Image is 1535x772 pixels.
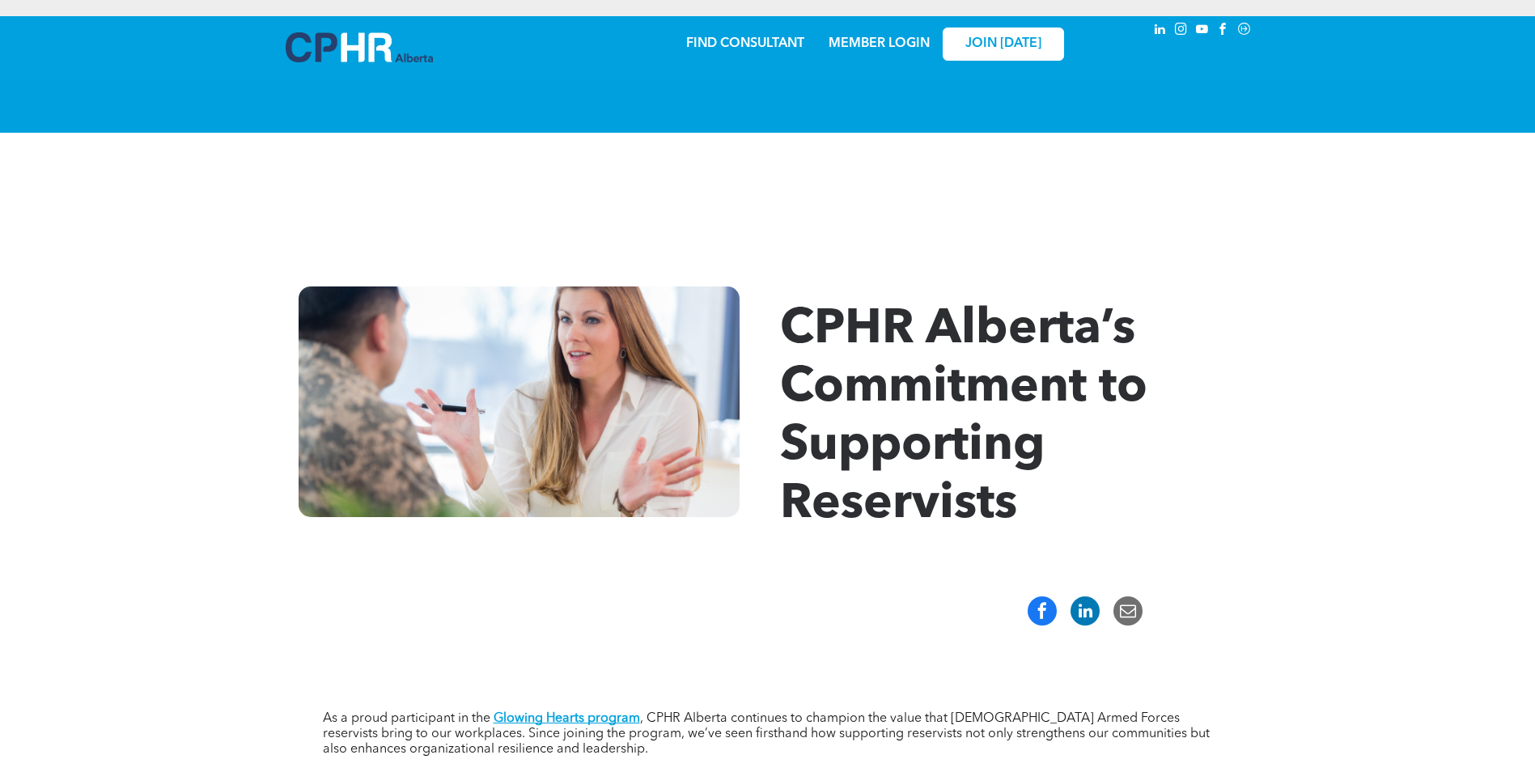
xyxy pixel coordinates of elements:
[965,36,1041,52] span: JOIN [DATE]
[1172,20,1190,42] a: instagram
[943,28,1064,61] a: JOIN [DATE]
[1215,20,1232,42] a: facebook
[494,712,640,725] a: Glowing Hearts program
[829,37,930,50] a: MEMBER LOGIN
[686,37,804,50] a: FIND CONSULTANT
[323,712,1210,756] span: , CPHR Alberta continues to champion the value that [DEMOGRAPHIC_DATA] Armed Forces reservists br...
[780,306,1147,529] span: CPHR Alberta’s Commitment to Supporting Reservists
[1151,20,1169,42] a: linkedin
[323,712,490,725] span: As a proud participant in the
[1194,20,1211,42] a: youtube
[1236,20,1253,42] a: Social network
[286,32,433,62] img: A blue and white logo for cp alberta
